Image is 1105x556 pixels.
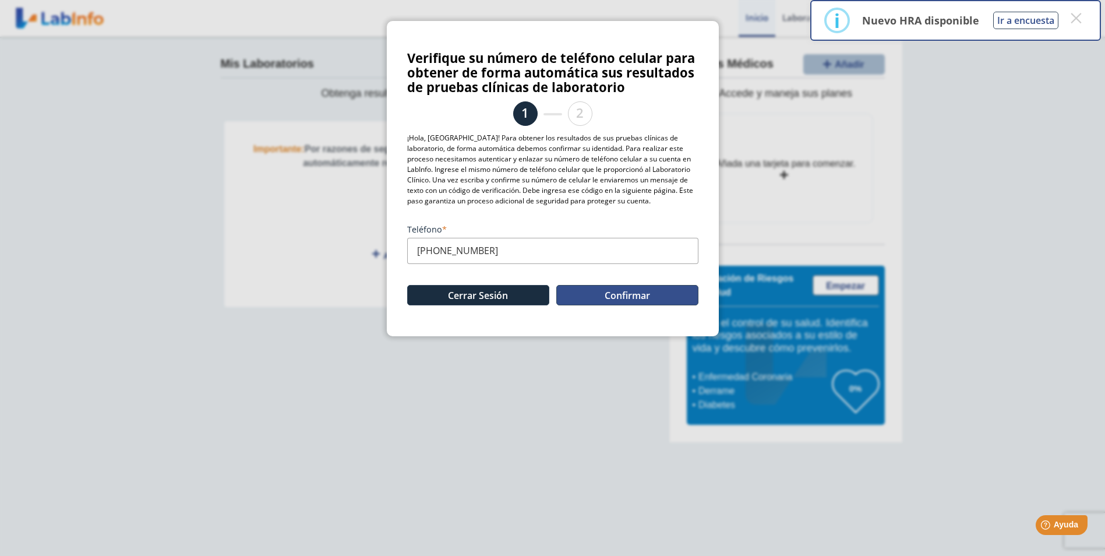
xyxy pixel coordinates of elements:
input: (000) 000-0000 [407,238,698,264]
li: 1 [513,101,538,126]
label: Teléfono [407,224,698,235]
li: 2 [568,101,592,126]
iframe: Help widget launcher [1001,511,1092,543]
button: Cerrar Sesión [407,285,549,305]
button: Ir a encuesta [993,12,1058,29]
button: Close this dialog [1065,8,1086,29]
h3: Verifique su número de teléfono celular para obtener de forma automática sus resultados de prueba... [407,51,698,94]
p: ¡Hola, [GEOGRAPHIC_DATA]! Para obtener los resultados de sus pruebas clínicas de laboratorio, de ... [407,133,698,206]
button: Confirmar [556,285,698,305]
p: Nuevo HRA disponible [862,13,979,27]
div: i [834,10,840,31]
